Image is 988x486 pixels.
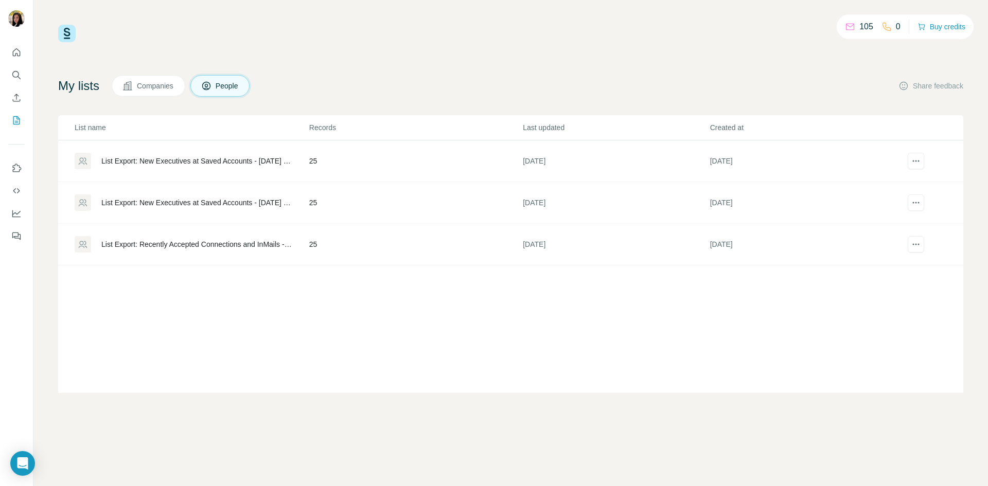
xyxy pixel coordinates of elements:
p: 105 [859,21,873,33]
td: [DATE] [710,182,896,224]
td: 25 [309,140,522,182]
button: actions [908,194,924,211]
button: Use Surfe API [8,182,25,200]
td: [DATE] [522,224,709,265]
p: Created at [710,122,896,133]
button: Search [8,66,25,84]
td: [DATE] [710,224,896,265]
button: Feedback [8,227,25,245]
td: [DATE] [710,140,896,182]
button: My lists [8,111,25,130]
button: actions [908,236,924,253]
img: Avatar [8,10,25,27]
button: Quick start [8,43,25,62]
button: Share feedback [898,81,963,91]
button: Use Surfe on LinkedIn [8,159,25,177]
button: Enrich CSV [8,88,25,107]
p: Last updated [523,122,709,133]
button: actions [908,153,924,169]
td: 25 [309,224,522,265]
div: List Export: New Executives at Saved Accounts - [DATE] 12:01 [101,156,292,166]
div: List Export: Recently Accepted Connections and InMails - [DATE] 11:45 [101,239,292,249]
p: List name [75,122,308,133]
span: Companies [137,81,174,91]
span: People [216,81,239,91]
img: Surfe Logo [58,25,76,42]
p: 0 [896,21,901,33]
h4: My lists [58,78,99,94]
div: Open Intercom Messenger [10,451,35,476]
button: Buy credits [918,20,965,34]
button: Dashboard [8,204,25,223]
div: List Export: New Executives at Saved Accounts - [DATE] 11:54 [101,197,292,208]
td: 25 [309,182,522,224]
p: Records [309,122,522,133]
td: [DATE] [522,182,709,224]
td: [DATE] [522,140,709,182]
